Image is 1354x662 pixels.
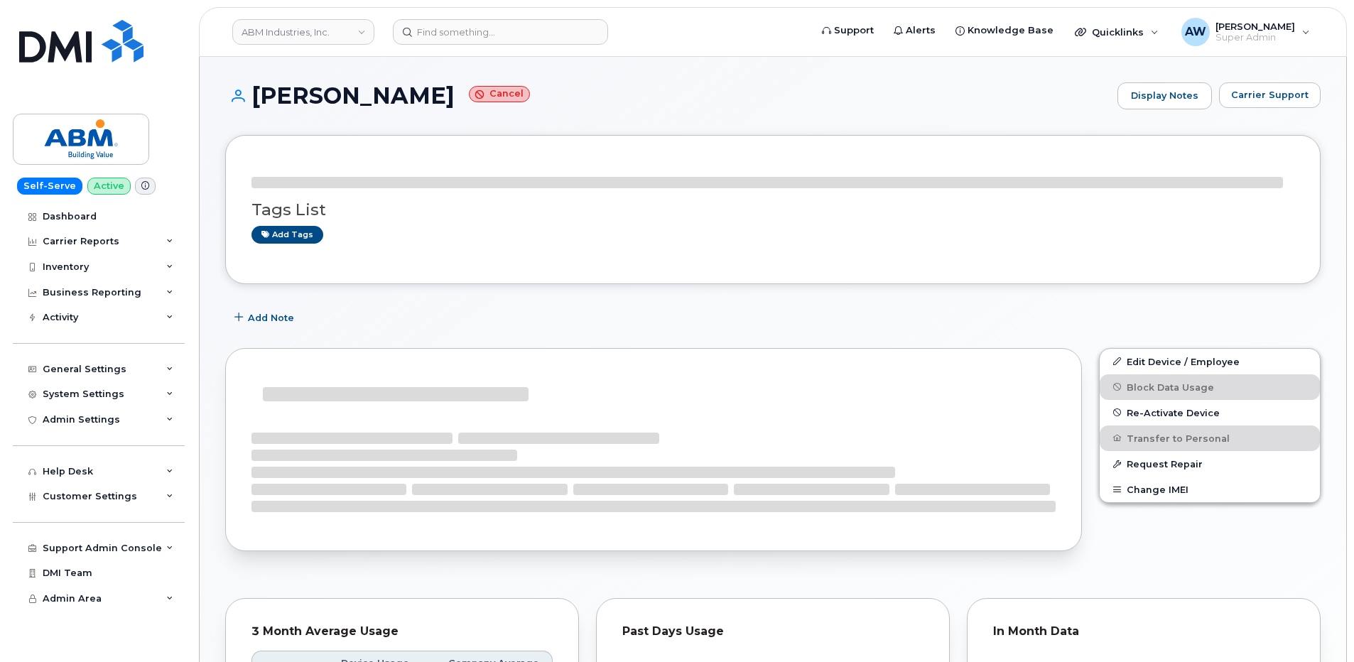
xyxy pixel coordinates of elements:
[225,305,306,331] button: Add Note
[993,624,1294,639] div: In Month Data
[1100,374,1320,400] button: Block Data Usage
[1117,82,1212,109] a: Display Notes
[622,624,924,639] div: Past Days Usage
[1100,425,1320,451] button: Transfer to Personal
[1100,400,1320,425] button: Re-Activate Device
[1231,88,1309,102] span: Carrier Support
[1127,407,1220,418] span: Re-Activate Device
[248,311,294,325] span: Add Note
[251,226,323,244] a: Add tags
[1100,349,1320,374] a: Edit Device / Employee
[251,624,553,639] div: 3 Month Average Usage
[1100,451,1320,477] button: Request Repair
[225,83,1110,108] h1: [PERSON_NAME]
[469,86,530,102] small: Cancel
[1100,477,1320,502] button: Change IMEI
[251,201,1294,219] h3: Tags List
[1219,82,1321,108] button: Carrier Support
